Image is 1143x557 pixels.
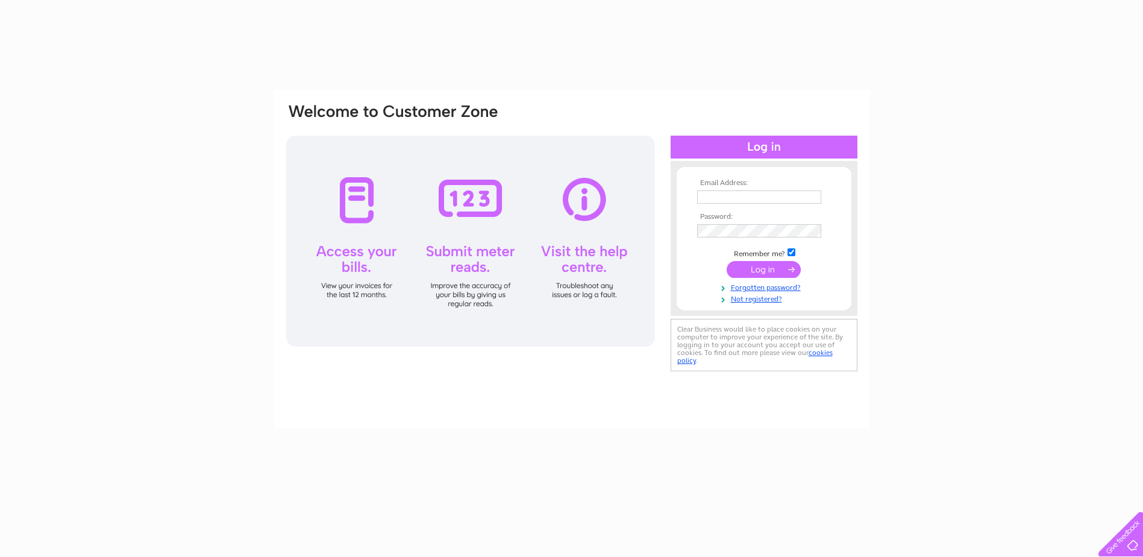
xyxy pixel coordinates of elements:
[694,213,834,221] th: Password:
[677,348,833,365] a: cookies policy
[727,261,801,278] input: Submit
[694,179,834,187] th: Email Address:
[671,319,857,371] div: Clear Business would like to place cookies on your computer to improve your experience of the sit...
[697,281,834,292] a: Forgotten password?
[697,292,834,304] a: Not registered?
[694,247,834,259] td: Remember me?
